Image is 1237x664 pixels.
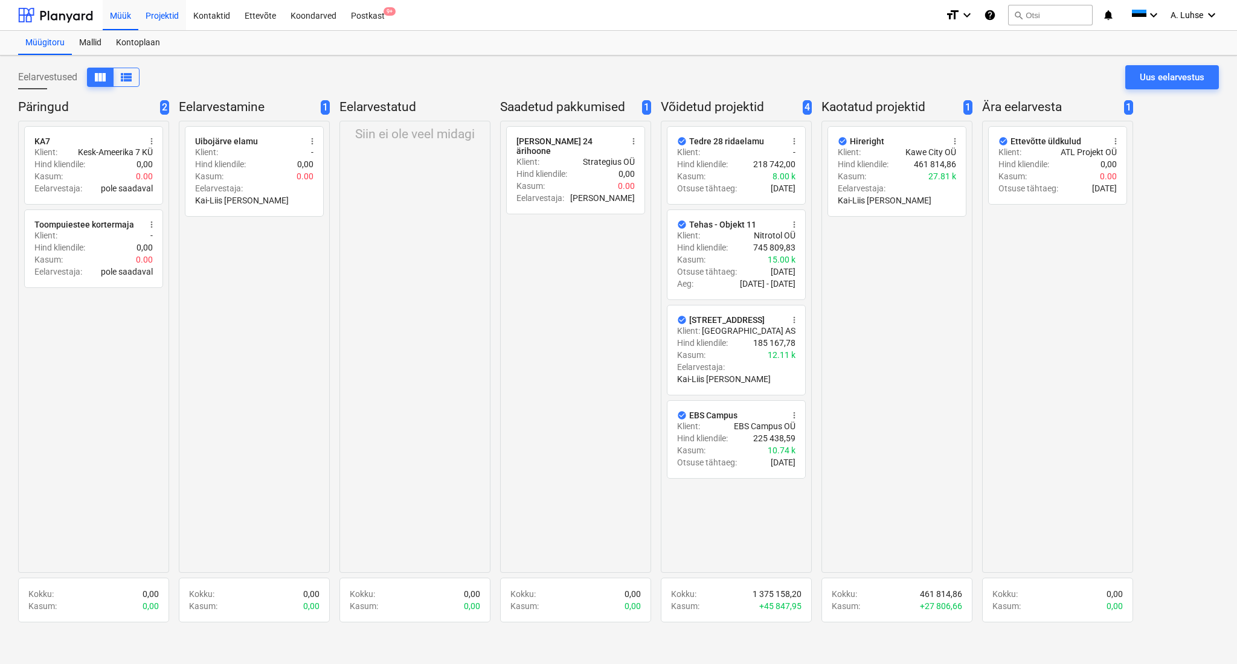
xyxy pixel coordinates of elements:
p: Kasum : [677,444,705,456]
div: Mallid [72,31,109,55]
p: Eelarvestatud [339,99,486,116]
p: - [793,146,795,158]
p: Hind kliendile : [34,241,85,254]
p: Hind kliendile : [516,168,567,180]
span: Märgi kui tegemata [677,136,687,146]
div: Hireright [850,136,884,146]
p: Ära eelarvesta [982,99,1119,116]
p: 0,00 [297,158,313,170]
p: Hind kliendile : [195,158,246,170]
p: pole saadaval [101,266,153,278]
span: A. Luhse [1171,10,1203,20]
p: Hind kliendile : [838,158,888,170]
p: Kasum : [838,170,866,182]
p: Saadetud pakkumised [500,99,637,116]
p: Kasum : [516,180,545,192]
p: Kasum : [28,600,57,612]
p: Kai-Liis [PERSON_NAME] [677,373,771,385]
p: 0,00 [1100,158,1117,170]
p: Kokku : [832,588,857,600]
p: Klient : [838,146,861,158]
p: Hind kliendile : [677,158,728,170]
span: 1 [321,100,330,115]
p: Eelarvestamine [179,99,316,116]
span: 1 [642,100,651,115]
p: ATL Projekt OÜ [1061,146,1117,158]
p: 0.00 [618,180,635,192]
p: 27.81 k [928,170,956,182]
p: 225 438,59 [753,432,795,444]
span: Kuva veergudena [93,70,108,85]
div: Müügitoru [18,31,72,55]
p: Kokku : [510,588,536,600]
i: Abikeskus [984,8,996,22]
p: Kasum : [998,170,1027,182]
p: Klient : [195,146,218,158]
span: 2 [160,100,169,115]
i: format_size [945,8,960,22]
p: Kai-Liis [PERSON_NAME] [838,194,931,206]
span: Märgi kui tegemata [998,136,1008,146]
p: Kasum : [671,600,699,612]
p: 0,00 [625,600,641,612]
p: [DATE] - [DATE] [740,278,795,290]
p: - [150,229,153,241]
p: Aeg : [677,278,693,290]
i: keyboard_arrow_down [1146,8,1161,22]
p: Kasum : [992,600,1021,612]
span: Märgi kui tegemata [677,410,687,420]
a: Kontoplaan [109,31,167,55]
p: Otsuse tähtaeg : [677,456,737,468]
p: Kai-Liis [PERSON_NAME] [195,194,289,206]
div: Uibojärve elamu [195,136,258,146]
p: 0,00 [1107,600,1123,612]
p: 8.00 k [773,170,795,182]
p: Kasum : [510,600,539,612]
p: Kasum : [832,600,860,612]
p: [GEOGRAPHIC_DATA] AS [702,325,795,337]
div: Tehas - Objekt 11 [689,220,756,229]
span: Märgi kui tegemata [677,315,687,325]
p: Kasum : [34,170,63,182]
span: Kuva veergudena [119,70,133,85]
span: more_vert [1111,136,1120,146]
span: more_vert [307,136,317,146]
p: Hind kliendile : [34,158,85,170]
p: Klient : [34,229,57,241]
p: [DATE] [1092,182,1117,194]
p: Kokku : [992,588,1018,600]
p: 0,00 [137,241,153,254]
p: Kokku : [350,588,375,600]
span: Märgi kui tegemata [838,136,847,146]
p: pole saadaval [101,182,153,194]
span: search [1014,10,1023,20]
p: 745 809,83 [753,241,795,254]
p: Otsuse tähtaeg : [677,266,737,278]
p: Kokku : [671,588,696,600]
p: 185 167,78 [753,337,795,349]
p: 0,00 [625,588,641,600]
span: 4 [803,100,812,115]
p: Kawe City OÜ [905,146,956,158]
p: 0,00 [1107,588,1123,600]
p: Kokku : [28,588,54,600]
p: [PERSON_NAME] [570,192,635,204]
p: Siin ei ole veel midagi [355,126,475,143]
p: 0.00 [297,170,313,182]
div: Eelarvestused [18,68,140,87]
p: 12.11 k [768,349,795,361]
p: Otsuse tähtaeg : [677,182,737,194]
p: 15.00 k [768,254,795,266]
p: 0,00 [143,588,159,600]
span: more_vert [147,220,156,229]
p: Kasum : [677,170,705,182]
p: 0.00 [136,254,153,266]
p: Klient : [677,325,700,337]
p: Eelarvestaja : [34,182,82,194]
span: more_vert [789,410,799,420]
p: Kasum : [677,254,705,266]
p: Nitrotol OÜ [754,229,795,241]
div: [STREET_ADDRESS] [689,315,765,325]
div: Ettevõtte üldkulud [1010,136,1081,146]
i: keyboard_arrow_down [960,8,974,22]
